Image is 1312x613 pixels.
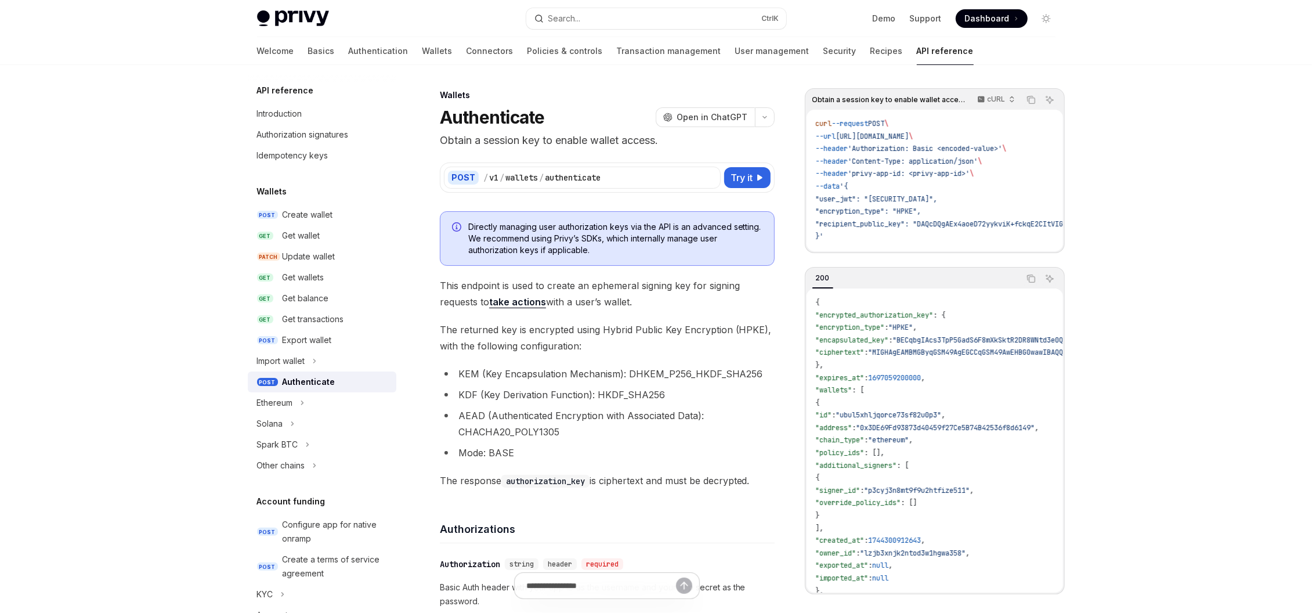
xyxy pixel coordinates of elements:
[283,375,335,389] div: Authenticate
[897,461,909,470] span: : [
[248,103,396,124] a: Introduction
[870,37,903,65] a: Recipes
[816,524,824,533] span: ],
[852,385,865,395] span: : [
[816,486,861,495] span: "signer_id"
[865,448,885,457] span: : [],
[865,373,869,383] span: :
[970,486,974,495] span: ,
[921,373,926,383] span: ,
[257,149,328,163] div: Idempotency keys
[248,330,396,351] a: POSTExport wallet
[856,549,861,558] span: :
[970,169,974,178] span: \
[816,132,836,141] span: --url
[526,573,676,598] input: Ask a question...
[816,561,869,570] span: "exported_at"
[257,232,273,240] span: GET
[869,536,921,545] span: 1744300912643
[257,459,305,473] div: Other chains
[283,518,389,546] div: Configure app for native onramp
[308,37,335,65] a: Basics
[848,157,978,166] span: 'Content-Type: application/json'
[816,373,865,383] span: "expires_at"
[257,528,278,536] span: POST
[677,111,748,123] span: Open in ChatGPT
[248,584,396,605] button: Toggle KYC section
[283,271,324,284] div: Get wallets
[1024,92,1039,107] button: Copy the contents from the code block
[257,378,278,387] span: POST
[483,172,488,183] div: /
[440,366,775,382] li: KEM (Key Encapsulation Mechanism): DHKEM_P256_HKDF_SHA256
[283,229,320,243] div: Get wallet
[816,157,848,166] span: --header
[816,144,848,153] span: --header
[812,95,966,104] span: Obtain a session key to enable wallet access.
[257,417,283,431] div: Solana
[257,315,273,324] span: GET
[440,277,775,310] span: This endpoint is used to create an ephemeral signing key for signing requests to with a user’s wa...
[489,296,546,308] a: take actions
[816,169,848,178] span: --header
[505,172,538,183] div: wallets
[861,486,865,495] span: :
[988,95,1006,104] p: cURL
[869,119,885,128] span: POST
[440,445,775,461] li: Mode: BASE
[865,348,869,357] span: :
[257,107,302,121] div: Introduction
[257,273,273,282] span: GET
[248,225,396,246] a: GETGet wallet
[257,396,293,410] div: Ethereum
[873,561,889,570] span: null
[816,298,820,307] span: {
[257,354,305,368] div: Import wallet
[440,387,775,403] li: KDF (Key Derivation Function): HKDF_SHA256
[816,473,820,482] span: {
[257,211,278,219] span: POST
[816,311,934,320] span: "encrypted_authorization_key"
[452,222,464,234] svg: Info
[468,221,762,256] span: Directly managing user authorization keys via the API is an advanced setting. We recommend using ...
[816,435,865,445] span: "chain_type"
[248,413,396,434] button: Toggle Solana section
[889,323,913,332] span: "HPKE"
[257,336,278,345] span: POST
[545,172,601,183] div: authenticate
[956,9,1028,28] a: Dashboard
[836,132,909,141] span: [URL][DOMAIN_NAME]
[816,423,852,432] span: "address"
[248,455,396,476] button: Toggle Other chains section
[816,194,938,204] span: "user_jwt": "[SECURITY_DATA]",
[440,322,775,354] span: The returned key is encrypted using Hybrid Public Key Encryption (HPKE), with the following confi...
[257,587,273,601] div: KYC
[901,498,917,507] span: : []
[731,171,753,185] span: Try it
[978,157,982,166] span: \
[440,107,545,128] h1: Authenticate
[257,128,349,142] div: Authorization signatures
[873,574,889,583] span: null
[816,219,1210,229] span: "recipient_public_key": "DAQcDQgAEx4aoeD72yykviK+fckqE2CItVIGn1rCnvCXZ1HgpOcMEMialRmTrqIK4oZlYd1"
[869,574,873,583] span: :
[762,14,779,23] span: Ctrl K
[248,124,396,145] a: Authorization signatures
[889,336,893,345] span: :
[1024,271,1039,286] button: Copy the contents from the code block
[735,37,809,65] a: User management
[832,410,836,420] span: :
[548,12,581,26] div: Search...
[1003,144,1007,153] span: \
[816,398,820,408] span: {
[816,549,856,558] span: "owner_id"
[873,13,896,24] a: Demo
[257,294,273,303] span: GET
[422,37,453,65] a: Wallets
[816,448,865,457] span: "policy_ids"
[965,13,1010,24] span: Dashboard
[248,309,396,330] a: GETGet transactions
[440,408,775,440] li: AEAD (Authenticated Encryption with Associated Data): CHACHA20_POLY1305
[816,385,852,395] span: "wallets"
[526,8,786,29] button: Open search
